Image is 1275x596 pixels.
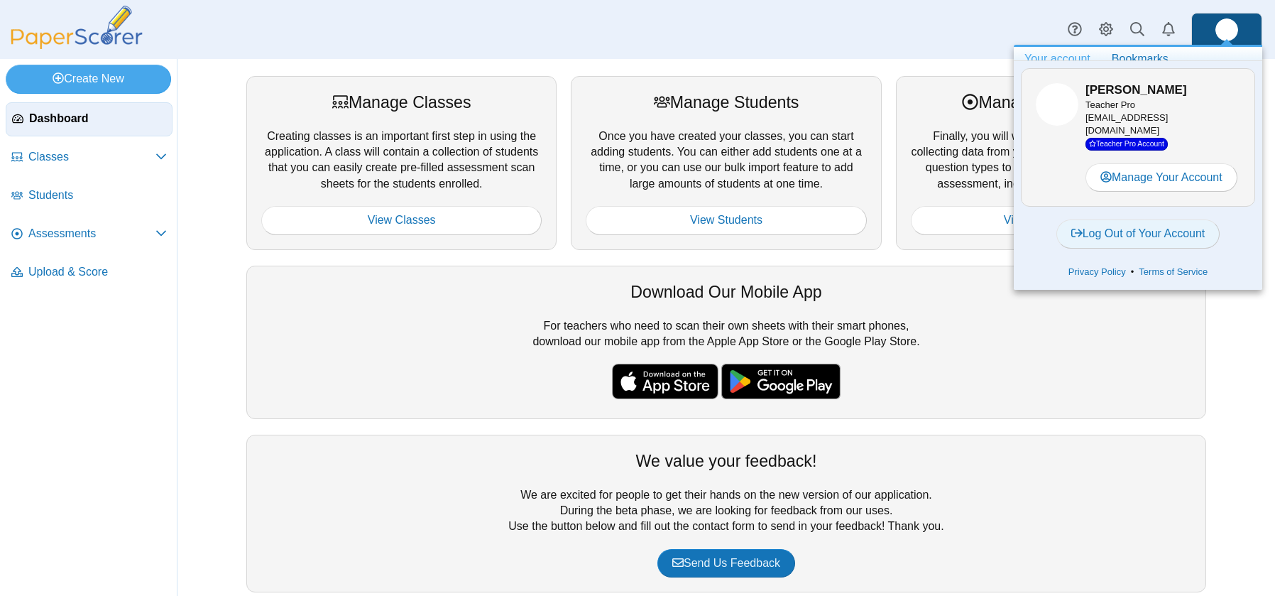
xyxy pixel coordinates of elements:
[586,206,866,234] a: View Students
[896,76,1206,249] div: Finally, you will want to create assessments for collecting data from your students. We have a va...
[1085,99,1240,151] div: [EMAIL_ADDRESS][DOMAIN_NAME]
[6,39,148,51] a: PaperScorer
[6,179,173,213] a: Students
[6,65,171,93] a: Create New
[28,188,167,203] span: Students
[672,557,780,569] span: Send Us Feedback
[28,226,155,242] span: Assessments
[1101,47,1179,71] a: Bookmarks
[261,91,542,114] div: Manage Classes
[261,206,542,234] a: View Classes
[1014,47,1101,71] a: Your account
[586,91,866,114] div: Manage Students
[1036,83,1078,126] img: ps.WOjabKFp3inL8Uyd
[1085,138,1168,150] span: Teacher Pro Account
[1056,220,1220,248] a: Log Out of Your Account
[28,149,155,165] span: Classes
[571,76,881,249] div: Once you have created your classes, you can start adding students. You can either add students on...
[721,364,841,399] img: google-play-badge.png
[246,435,1206,592] div: We are excited for people to get their hands on the new version of our application. During the be...
[612,364,718,399] img: apple-store-badge.svg
[1215,18,1238,41] img: ps.WOjabKFp3inL8Uyd
[657,549,795,578] a: Send Us Feedback
[1036,83,1078,126] span: John Merle
[1063,265,1131,279] a: Privacy Policy
[6,141,173,175] a: Classes
[29,111,166,126] span: Dashboard
[246,266,1206,419] div: For teachers who need to scan their own sheets with their smart phones, download our mobile app f...
[911,91,1191,114] div: Manage Assessments
[1153,14,1184,45] a: Alerts
[6,6,148,49] img: PaperScorer
[261,450,1191,472] div: We value your feedback!
[1191,13,1262,47] a: ps.WOjabKFp3inL8Uyd
[1085,82,1240,99] h3: [PERSON_NAME]
[1085,99,1135,110] span: Teacher Pro
[261,281,1191,303] div: Download Our Mobile App
[6,256,173,290] a: Upload & Score
[6,102,173,136] a: Dashboard
[1021,261,1255,283] div: •
[246,76,557,249] div: Creating classes is an important first step in using the application. A class will contain a coll...
[1085,163,1237,192] a: Manage Your Account
[28,264,167,280] span: Upload & Score
[1215,18,1238,41] span: John Merle
[6,217,173,251] a: Assessments
[911,206,1191,234] a: View Assessments
[1134,265,1213,279] a: Terms of Service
